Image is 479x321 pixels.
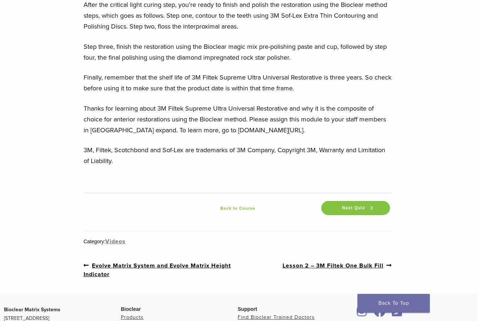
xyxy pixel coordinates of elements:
a: Lesson 2 – 3M Filtek One Bulk Fill [283,261,392,270]
span: Support [238,306,257,312]
nav: Post Navigation [84,246,392,294]
strong: Bioclear Matrix Systems [4,307,60,313]
a: Next Quiz [321,201,390,215]
a: Bioclear [389,310,404,317]
span: Bioclear [121,306,141,312]
a: Videos [105,238,126,245]
a: Back to Course [156,204,320,213]
a: Back To Top [357,294,430,313]
a: Products [121,314,144,320]
span: Next Quiz [338,205,369,211]
a: Bioclear [371,310,388,317]
p: Finally, remember that the shelf life of 3M Filtek Supreme Ultra Universal Restorative is three y... [84,72,392,94]
a: Find Bioclear Trained Doctors [238,314,315,320]
p: 3M, Filtek, Scotchbond and Sof-Lex are trademarks of 3M Company, Copyright 3M, Warranty and Limit... [84,145,392,166]
p: Thanks for learning about 3M Filtek Supreme Ultra Universal Restorative and why it is the composi... [84,103,392,136]
div: Category: [84,237,392,246]
a: Evolve Matrix System and Evolve Matrix Height Indicator [84,261,238,279]
a: Bioclear [355,310,370,317]
p: Step three, finish the restoration using the Bioclear magic mix pre-polishing paste and cup, foll... [84,41,392,63]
